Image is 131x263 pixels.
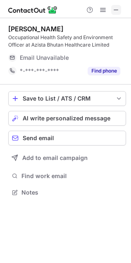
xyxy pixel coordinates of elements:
button: Send email [8,131,126,146]
img: ContactOut v5.3.10 [8,5,58,15]
span: Find work email [21,172,123,180]
button: Find work email [8,170,126,182]
button: Add to email campaign [8,150,126,165]
span: Send email [23,135,54,141]
span: Add to email campaign [22,155,88,161]
span: Email Unavailable [20,54,69,61]
div: Save to List / ATS / CRM [23,95,112,102]
div: Occupational Health Safety and Environment Officer at Azista Bhutan Healthcare Limited [8,34,126,49]
button: AI write personalized message [8,111,126,126]
button: Reveal Button [88,67,120,75]
span: AI write personalized message [23,115,110,122]
div: [PERSON_NAME] [8,25,63,33]
span: Notes [21,189,123,196]
button: save-profile-one-click [8,91,126,106]
button: Notes [8,187,126,198]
